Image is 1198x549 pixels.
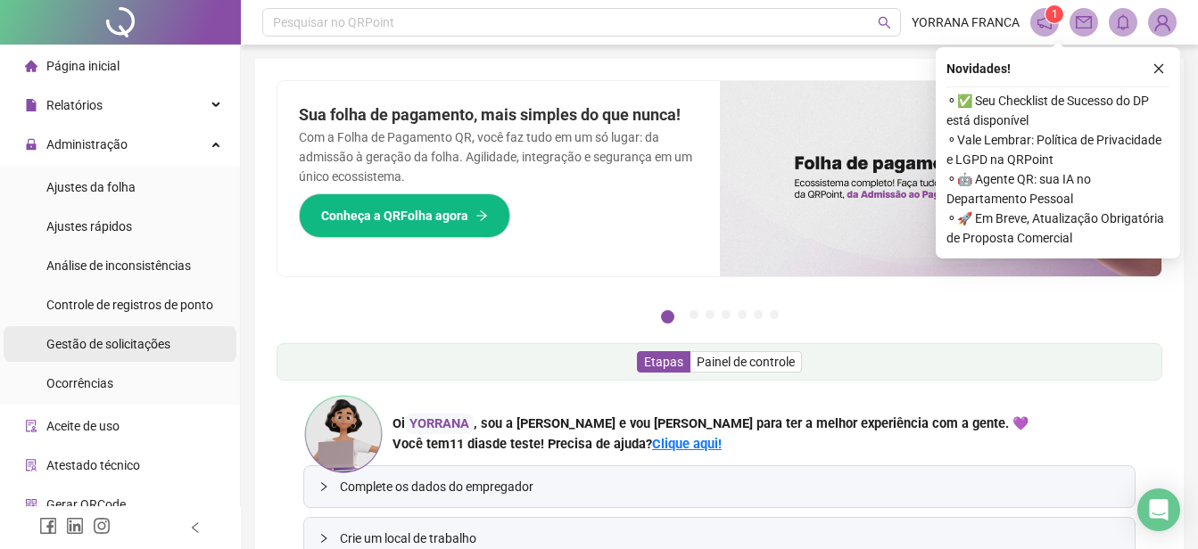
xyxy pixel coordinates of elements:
span: Etapas [644,355,683,369]
img: 94775 [1149,9,1176,36]
div: Complete os dados do empregador [304,466,1135,507]
span: Novidades ! [946,59,1011,78]
span: Página inicial [46,59,120,73]
button: 4 [722,310,731,319]
span: Gestão de solicitações [46,337,170,351]
span: left [189,521,202,534]
span: facebook [39,517,57,535]
div: YORRANA [405,414,474,434]
img: banner%2F8d14a306-6205-4263-8e5b-06e9a85ad873.png [720,81,1162,276]
span: Relatórios [46,98,103,112]
span: file [25,99,37,111]
span: YORRANA FRANCA [912,12,1020,32]
h2: Sua folha de pagamento, mais simples do que nunca! [299,102,698,127]
span: dias [467,436,492,452]
span: Crie um local de trabalho [340,529,1120,548]
span: ⚬ 🤖 Agente QR: sua IA no Departamento Pessoal [946,169,1169,209]
span: 11 [450,436,492,452]
span: Controle de registros de ponto [46,298,213,312]
span: Análise de inconsistências [46,258,191,273]
span: Painel de controle [697,355,795,369]
span: audit [25,420,37,432]
button: 5 [738,310,747,319]
a: Clique aqui! [652,436,722,452]
span: bell [1115,14,1131,30]
span: ⚬ 🚀 Em Breve, Atualização Obrigatória de Proposta Comercial [946,209,1169,248]
div: Open Intercom Messenger [1137,488,1180,531]
span: Complete os dados do empregador [340,477,1120,496]
span: linkedin [66,517,84,535]
span: Gerar QRCode [46,497,126,512]
span: Ocorrências [46,376,113,390]
span: mail [1076,14,1092,30]
img: ana-icon.cad42e3e8b8746aecfa2.png [303,394,384,474]
span: ⚬ Vale Lembrar: Política de Privacidade e LGPD na QRPoint [946,130,1169,169]
span: Ajustes da folha [46,180,136,194]
span: solution [25,459,37,471]
span: 1 [1052,8,1058,20]
span: search [878,16,891,29]
span: de teste! Precisa de ajuda? [492,436,652,452]
button: 6 [754,310,763,319]
button: 2 [690,310,698,319]
span: ⚬ ✅ Seu Checklist de Sucesso do DP está disponível [946,91,1169,130]
button: 1 [661,310,674,324]
span: Aceite de uso [46,419,120,433]
span: home [25,60,37,72]
span: Você tem [392,436,450,452]
span: arrow-right [475,209,488,222]
button: 3 [706,310,715,319]
span: instagram [93,517,111,535]
span: Conheça a QRFolha agora [321,206,468,225]
span: collapsed [318,481,329,492]
sup: 1 [1045,5,1063,23]
span: qrcode [25,498,37,511]
div: Oi , sou a [PERSON_NAME] e vou [PERSON_NAME] para ter a melhor experiência com a gente. 💜 [392,414,1029,434]
span: collapsed [318,533,329,544]
button: 7 [770,310,779,319]
span: close [1153,62,1165,75]
p: Com a Folha de Pagamento QR, você faz tudo em um só lugar: da admissão à geração da folha. Agilid... [299,127,698,186]
span: Ajustes rápidos [46,219,132,234]
span: lock [25,138,37,151]
button: Conheça a QRFolha agora [299,193,510,238]
span: Administração [46,137,128,152]
span: notification [1037,14,1053,30]
span: Atestado técnico [46,458,140,472]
